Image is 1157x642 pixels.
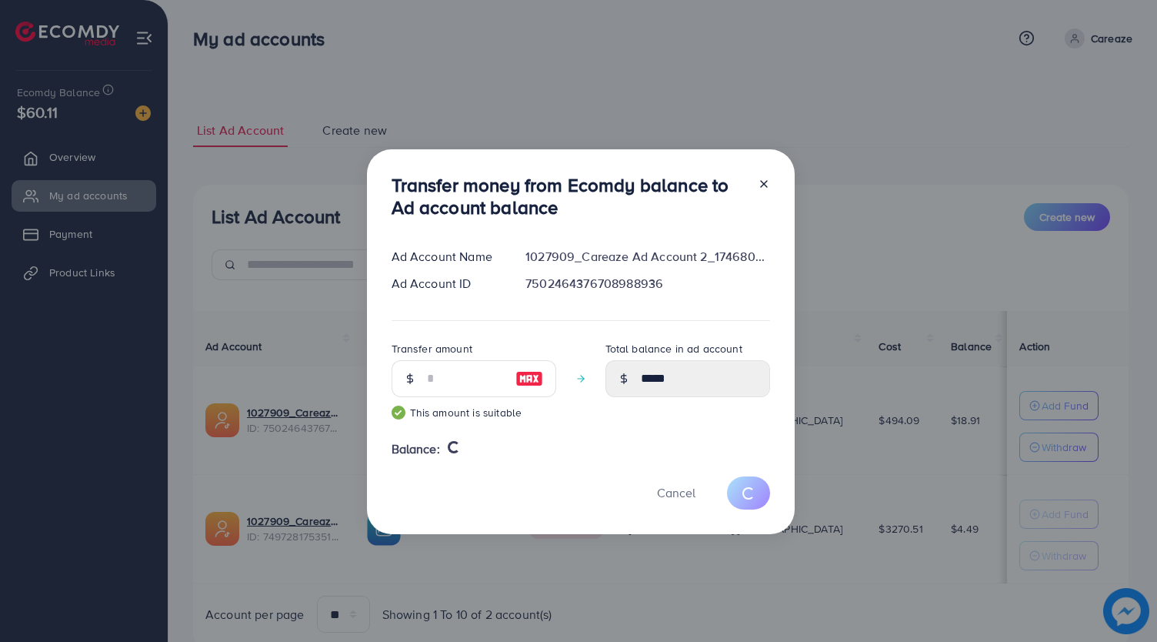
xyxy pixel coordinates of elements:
[605,341,742,356] label: Total balance in ad account
[379,275,514,293] div: Ad Account ID
[392,440,440,458] span: Balance:
[379,248,514,266] div: Ad Account Name
[513,275,782,293] div: 7502464376708988936
[657,484,695,501] span: Cancel
[392,405,556,420] small: This amount is suitable
[638,476,715,510] button: Cancel
[515,369,543,388] img: image
[392,341,472,356] label: Transfer amount
[392,174,745,219] h3: Transfer money from Ecomdy balance to Ad account balance
[513,248,782,266] div: 1027909_Careaze Ad Account 2_1746803855755
[392,406,405,420] img: guide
